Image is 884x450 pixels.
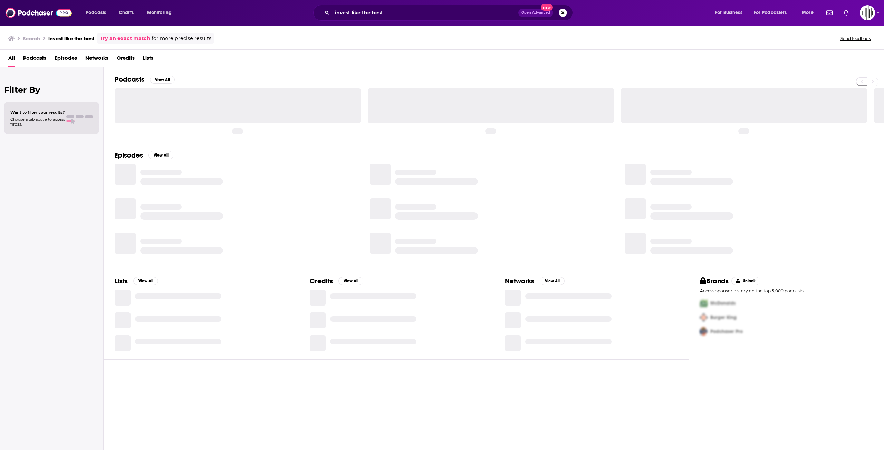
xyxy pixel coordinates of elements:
[152,34,211,42] span: for more precise results
[115,75,175,84] a: PodcastsView All
[115,151,143,160] h2: Episodes
[133,277,158,285] button: View All
[55,52,77,67] a: Episodes
[332,7,518,18] input: Search podcasts, credits, & more...
[119,8,134,18] span: Charts
[310,277,363,286] a: CreditsView All
[700,277,729,286] h2: Brands
[115,277,128,286] h2: Lists
[754,8,787,18] span: For Podcasters
[115,151,173,160] a: EpisodesView All
[6,6,72,19] img: Podchaser - Follow, Share and Rate Podcasts
[838,36,873,41] button: Send feedback
[114,7,138,18] a: Charts
[521,11,550,14] span: Open Advanced
[824,7,835,19] a: Show notifications dropdown
[310,277,333,286] h2: Credits
[697,310,710,324] img: Second Pro Logo
[142,7,181,18] button: open menu
[143,52,153,67] a: Lists
[85,52,108,67] a: Networks
[320,5,579,21] div: Search podcasts, credits, & more...
[710,314,737,320] span: Burger King
[4,85,99,95] h2: Filter By
[81,7,115,18] button: open menu
[10,110,65,115] span: Want to filter your results?
[115,277,158,286] a: ListsView All
[117,52,135,67] a: Credits
[147,8,172,18] span: Monitoring
[115,75,144,84] h2: Podcasts
[86,8,106,18] span: Podcasts
[749,7,797,18] button: open menu
[860,5,875,20] span: Logged in as gpg2
[802,8,814,18] span: More
[23,52,46,67] a: Podcasts
[505,277,565,286] a: NetworksView All
[710,7,751,18] button: open menu
[710,300,736,306] span: McDonalds
[841,7,852,19] a: Show notifications dropdown
[48,35,94,42] h3: invest like the best
[23,35,40,42] h3: Search
[710,329,743,334] span: Podchaser Pro
[697,324,710,339] img: Third Pro Logo
[540,277,565,285] button: View All
[860,5,875,20] button: Show profile menu
[860,5,875,20] img: User Profile
[148,151,173,159] button: View All
[541,4,553,11] span: New
[150,76,175,84] button: View All
[731,277,761,285] button: Unlock
[700,288,873,293] p: Access sponsor history on the top 5,000 podcasts.
[338,277,363,285] button: View All
[518,9,553,17] button: Open AdvancedNew
[10,117,65,127] span: Choose a tab above to access filters.
[797,7,822,18] button: open menu
[505,277,534,286] h2: Networks
[100,34,150,42] a: Try an exact match
[715,8,742,18] span: For Business
[697,296,710,310] img: First Pro Logo
[8,52,15,67] a: All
